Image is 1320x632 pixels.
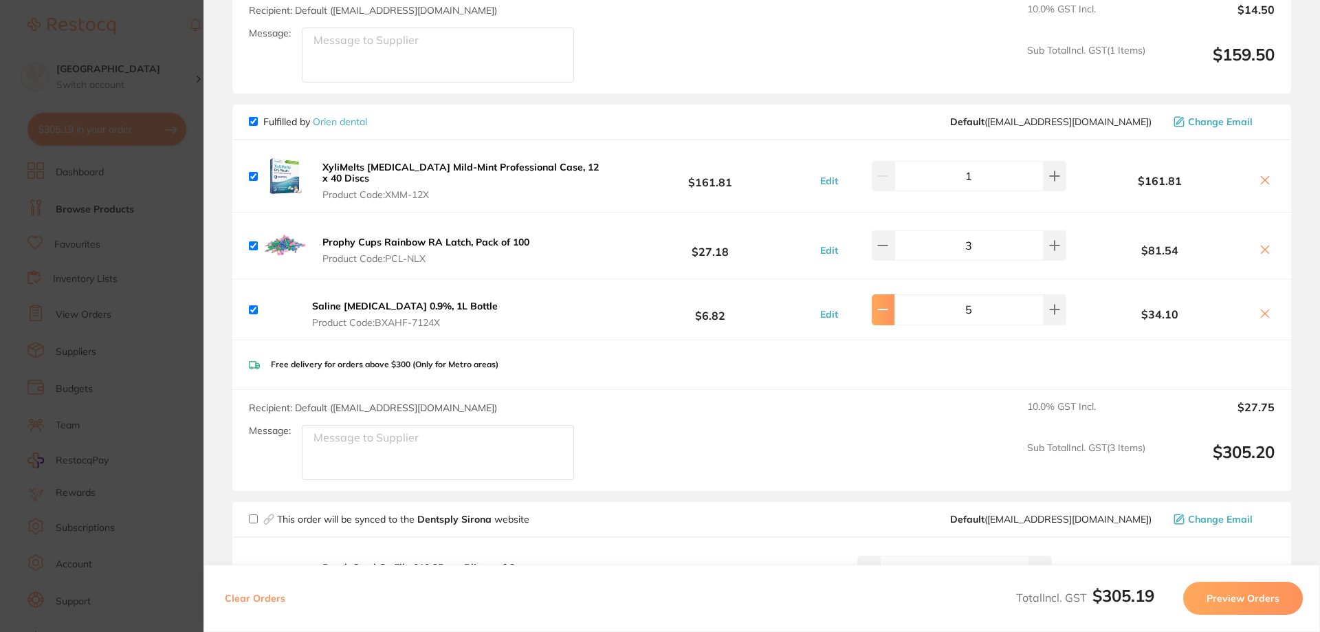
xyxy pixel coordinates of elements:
span: Sub Total Incl. GST ( 1 Items) [1027,45,1145,83]
a: Orien dental [313,116,367,128]
button: XyliMelts [MEDICAL_DATA] Mild-Mint Professional Case, 12 x 40 Discs Product Code:XMM-12X [318,161,608,201]
b: XyliMelts [MEDICAL_DATA] Mild-Mint Professional Case, 12 x 40 Discs [322,161,599,184]
b: $161.81 [608,164,813,189]
span: Product Code: BXAHF-7124X [312,317,508,328]
span: sales@orien.com.au [950,116,1152,127]
button: ReadySteel C+ File 010 25mm Blister of 6 Product Code:A012X02501004 [318,561,518,590]
button: Change Email [1169,513,1275,525]
output: $27.75 [1156,401,1275,431]
span: Change Email [1188,514,1253,525]
span: Recipient: Default ( [EMAIL_ADDRESS][DOMAIN_NAME] ) [249,4,497,17]
b: $27.57 [608,558,813,583]
b: $6.82 [608,297,813,323]
img: a2d1YjZhdA [263,304,297,315]
b: $27.18 [608,233,813,259]
span: Total Incl. GST [1016,591,1154,604]
button: Preview Orders [1183,582,1303,615]
button: Edit [816,175,842,187]
b: ReadySteel C+ File 010 25mm Blister of 6 [322,561,514,574]
output: $14.50 [1156,3,1275,34]
strong: Dentsply Sirona [417,513,494,525]
b: $305.19 [1092,585,1154,606]
span: clientservices@dentsplysirona.com [950,514,1152,525]
b: Default [950,116,984,128]
b: $81.54 [1070,244,1250,257]
b: Saline [MEDICAL_DATA] 0.9%, 1L Bottle [312,300,498,312]
p: Free delivery for orders above $300 (Only for Metro areas) [271,360,498,369]
button: Change Email [1169,116,1275,128]
button: Clear Orders [221,582,289,615]
span: Product Code: PCL-NLX [322,253,529,264]
output: $159.50 [1156,45,1275,83]
span: Change Email [1188,116,1253,127]
button: Edit [816,244,842,257]
span: Sub Total Incl. GST ( 3 Items) [1027,442,1145,480]
label: Message: [249,425,291,437]
b: Prophy Cups Rainbow RA Latch, Pack of 100 [322,236,529,248]
button: Prophy Cups Rainbow RA Latch, Pack of 100 Product Code:PCL-NLX [318,236,533,265]
img: cjVmNnUxMA [263,549,307,593]
b: Default [950,513,984,525]
button: Saline [MEDICAL_DATA] 0.9%, 1L Bottle Product Code:BXAHF-7124X [308,300,512,329]
output: $305.20 [1156,442,1275,480]
b: $34.10 [1070,308,1250,320]
button: Edit [816,308,842,320]
label: Message: [249,28,291,39]
span: Recipient: Default ( [EMAIL_ADDRESS][DOMAIN_NAME] ) [249,402,497,414]
img: c2o3ZXE0eg [263,224,307,268]
img: NG5hOG5vaw [263,154,307,198]
span: Product Code: XMM-12X [322,189,604,200]
p: Fulfilled by [263,116,367,127]
p: This order will be synced to the website [277,514,529,525]
b: $161.81 [1070,175,1250,187]
span: 10.0 % GST Incl. [1027,401,1145,431]
span: 10.0 % GST Incl. [1027,3,1145,34]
